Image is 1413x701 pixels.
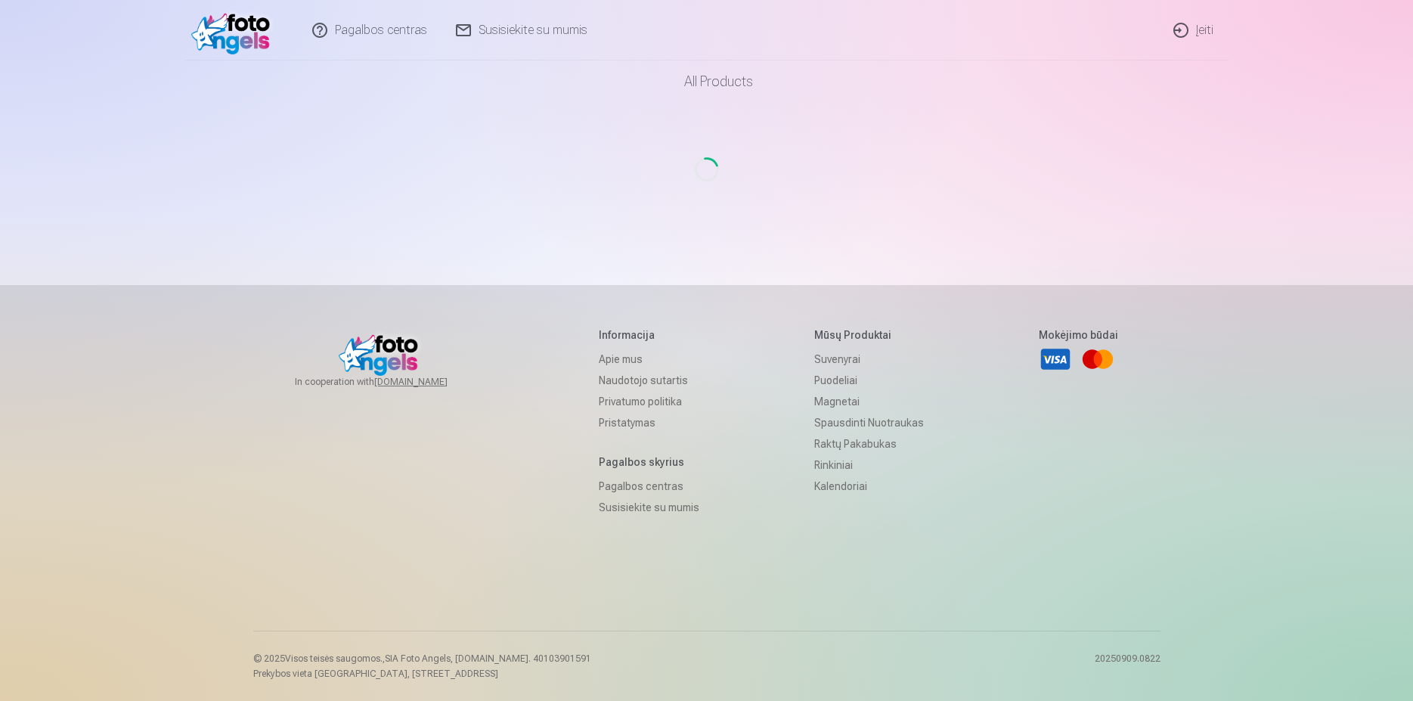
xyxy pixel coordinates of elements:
a: Magnetai [814,391,924,412]
h5: Mūsų produktai [814,327,924,343]
h5: Pagalbos skyrius [599,454,699,470]
a: Pristatymas [599,412,699,433]
h5: Informacija [599,327,699,343]
h5: Mokėjimo būdai [1039,327,1118,343]
p: 20250909.0822 [1095,653,1160,680]
img: /v1 [191,6,278,54]
a: Mastercard [1081,343,1114,376]
a: All products [642,60,771,103]
a: Susisiekite su mumis [599,497,699,518]
a: Naudotojo sutartis [599,370,699,391]
a: Pagalbos centras [599,476,699,497]
a: Visa [1039,343,1072,376]
a: [DOMAIN_NAME] [374,376,484,388]
a: Spausdinti nuotraukas [814,412,924,433]
a: Puodeliai [814,370,924,391]
span: In cooperation with [295,376,484,388]
a: Kalendoriai [814,476,924,497]
span: SIA Foto Angels, [DOMAIN_NAME]. 40103901591 [385,653,591,664]
a: Apie mus [599,349,699,370]
a: Raktų pakabukas [814,433,924,454]
p: Prekybos vieta [GEOGRAPHIC_DATA], [STREET_ADDRESS] [253,668,591,680]
a: Privatumo politika [599,391,699,412]
a: Suvenyrai [814,349,924,370]
a: Rinkiniai [814,454,924,476]
p: © 2025 Visos teisės saugomos. , [253,653,591,665]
